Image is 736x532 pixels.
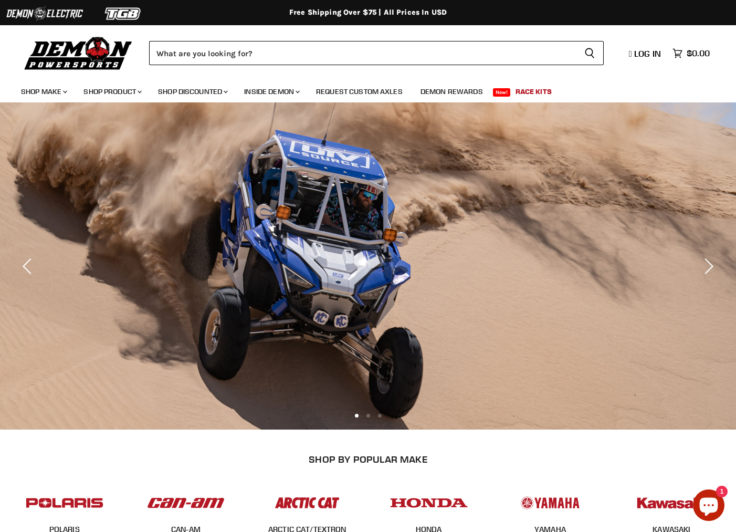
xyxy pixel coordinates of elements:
[24,487,106,519] img: POPULAR_MAKE_logo_2_dba48cf1-af45-46d4-8f73-953a0f002620.jpg
[509,487,591,519] img: POPULAR_MAKE_logo_5_20258e7f-293c-4aac-afa8-159eaa299126.jpg
[667,46,715,61] a: $0.00
[687,48,710,58] span: $0.00
[149,41,576,65] input: Search
[388,487,470,519] img: POPULAR_MAKE_logo_4_4923a504-4bac-4306-a1be-165a52280178.jpg
[576,41,604,65] button: Search
[18,256,39,277] button: Previous
[308,81,411,102] a: Request Custom Axles
[236,81,306,102] a: Inside Demon
[13,454,723,465] h2: SHOP BY POPULAR MAKE
[508,81,560,102] a: Race Kits
[634,48,661,59] span: Log in
[493,88,511,97] span: New!
[266,487,348,519] img: POPULAR_MAKE_logo_3_027535af-6171-4c5e-a9bc-f0eccd05c5d6.jpg
[145,487,227,519] img: POPULAR_MAKE_logo_1_adc20308-ab24-48c4-9fac-e3c1a623d575.jpg
[697,256,718,277] button: Next
[13,81,73,102] a: Shop Make
[366,414,370,418] li: Page dot 2
[5,4,84,24] img: Demon Electric Logo 2
[355,414,359,418] li: Page dot 1
[84,4,163,24] img: TGB Logo 2
[624,49,667,58] a: Log in
[13,77,707,102] ul: Main menu
[690,489,728,524] inbox-online-store-chat: Shopify online store chat
[413,81,491,102] a: Demon Rewards
[630,487,712,519] img: POPULAR_MAKE_logo_6_76e8c46f-2d1e-4ecc-b320-194822857d41.jpg
[21,34,136,71] img: Demon Powersports
[150,81,234,102] a: Shop Discounted
[76,81,148,102] a: Shop Product
[149,41,604,65] form: Product
[378,414,382,418] li: Page dot 3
